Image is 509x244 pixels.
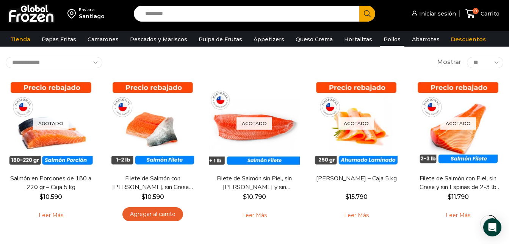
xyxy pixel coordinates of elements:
a: Queso Crema [292,32,337,47]
a: Abarrotes [408,32,443,47]
span: $ [243,193,247,200]
a: Iniciar sesión [410,6,456,21]
bdi: 11.790 [448,193,469,200]
a: Pulpa de Frutas [195,32,246,47]
bdi: 10.790 [243,193,266,200]
p: Agotado [338,117,374,130]
span: 0 [473,8,479,14]
a: Leé más sobre “Filete de Salmón sin Piel, sin Grasa y sin Espinas – Caja 10 Kg” [230,207,279,223]
bdi: 15.790 [345,193,368,200]
a: Tienda [6,32,34,47]
span: $ [345,193,349,200]
span: Mostrar [437,58,461,67]
span: $ [39,193,43,200]
button: Search button [359,6,375,22]
a: Hortalizas [340,32,376,47]
p: Agotado [440,117,476,130]
a: Pollos [380,32,404,47]
p: Agotado [33,117,69,130]
a: Descuentos [447,32,490,47]
div: Enviar a [79,7,105,13]
a: Papas Fritas [38,32,80,47]
a: [PERSON_NAME] – Caja 5 kg [316,174,397,183]
img: address-field-icon.svg [67,7,79,20]
p: Agotado [236,117,272,130]
a: Pescados y Mariscos [126,32,191,47]
a: Filete de Salmón con [PERSON_NAME], sin Grasa y sin Espinas 1-2 lb – Caja 10 Kg [112,174,194,192]
bdi: 10.590 [39,193,62,200]
a: Camarones [84,32,122,47]
a: Agregar al carrito: “Filete de Salmón con Piel, sin Grasa y sin Espinas 1-2 lb – Caja 10 Kg” [122,207,183,221]
span: $ [141,193,145,200]
a: Leé más sobre “Filete de Salmón con Piel, sin Grasa y sin Espinas de 2-3 lb - Premium - Caja 10 kg” [434,207,482,223]
a: Filete de Salmón sin Piel, sin [PERSON_NAME] y sin [PERSON_NAME] – Caja 10 Kg [214,174,295,192]
a: Filete de Salmón con Piel, sin Grasa y sin Espinas de 2-3 lb – Premium – Caja 10 kg [417,174,499,192]
div: Open Intercom Messenger [483,218,501,236]
span: Iniciar sesión [417,10,456,17]
a: Leé más sobre “Salmón Ahumado Laminado - Caja 5 kg” [332,207,381,223]
a: Leé más sobre “Salmón en Porciones de 180 a 220 gr - Caja 5 kg” [27,207,75,223]
a: 0 Carrito [464,5,501,23]
div: Santiago [79,13,105,20]
a: Appetizers [250,32,288,47]
select: Pedido de la tienda [6,57,102,68]
span: $ [448,193,451,200]
a: Salmón en Porciones de 180 a 220 gr – Caja 5 kg [10,174,92,192]
bdi: 10.590 [141,193,164,200]
span: Carrito [479,10,500,17]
